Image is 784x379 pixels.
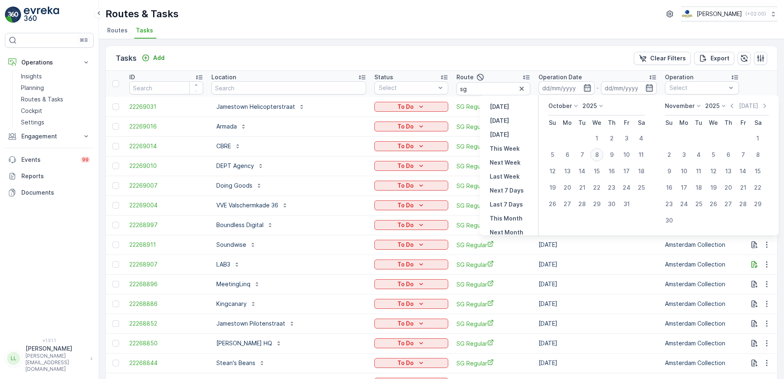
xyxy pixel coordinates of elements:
[456,122,530,131] span: SG Regular
[112,103,119,110] div: Toggle Row Selected
[374,102,448,112] button: To Do
[211,258,245,271] button: LAB3
[750,115,765,130] th: Saturday
[486,200,526,209] button: Last 7 Days
[736,165,750,178] div: 14
[129,300,203,308] a: 22268886
[397,280,414,288] p: To Do
[129,73,135,81] p: ID
[745,11,766,17] p: ( +02:00 )
[112,123,119,130] div: Toggle Row Selected
[486,172,523,181] button: Last Week
[129,241,203,249] span: 22268911
[397,300,414,308] p: To Do
[21,118,44,126] p: Settings
[722,181,735,194] div: 20
[5,54,94,71] button: Operations
[456,201,530,210] a: SG Regular
[216,142,231,150] p: CBRE
[129,162,203,170] a: 22269010
[665,73,693,81] p: Operation
[24,7,59,23] img: logo_light-DOdMpM7g.png
[635,165,648,178] div: 18
[681,7,777,21] button: [PERSON_NAME](+02:00)
[486,130,512,140] button: Tomorrow
[590,198,603,211] div: 29
[546,198,559,211] div: 26
[129,122,203,131] span: 22269016
[534,294,661,314] td: [DATE]
[663,198,676,211] div: 23
[665,339,739,347] p: Amsterdam Collection
[681,9,693,18] img: basis-logo_rgb2x.png
[129,280,203,288] span: 22268896
[490,186,524,195] p: Next 7 Days
[546,181,559,194] div: 19
[21,188,90,197] p: Documents
[692,148,705,161] div: 4
[575,165,589,178] div: 14
[707,181,720,194] div: 19
[129,359,203,367] span: 22268844
[374,220,448,230] button: To Do
[5,184,94,201] a: Documents
[18,82,94,94] a: Planning
[112,340,119,347] div: Toggle Row Selected
[211,179,267,192] button: Doing Goods
[129,221,203,229] span: 22268997
[112,261,119,268] div: Toggle Row Selected
[397,181,414,190] p: To Do
[697,10,742,18] p: [PERSON_NAME]
[374,299,448,309] button: To Do
[211,73,236,81] p: Location
[211,337,287,350] button: [PERSON_NAME] HQ
[665,359,739,367] p: Amsterdam Collection
[619,115,634,130] th: Friday
[112,202,119,209] div: Toggle Row Selected
[590,148,603,161] div: 8
[211,100,310,113] button: Jamestown Helicopterstraat
[605,132,618,145] div: 2
[663,148,676,161] div: 2
[216,280,250,288] p: MeetingLinq
[456,339,530,348] a: SG Regular
[82,156,89,163] p: 99
[605,165,618,178] div: 16
[374,181,448,191] button: To Do
[534,235,661,255] td: [DATE]
[397,142,414,150] p: To Do
[486,214,526,223] button: This Month
[116,53,137,64] p: Tasks
[751,132,764,145] div: 1
[21,84,44,92] p: Planning
[561,181,574,194] div: 20
[677,181,690,194] div: 17
[534,333,661,353] td: [DATE]
[490,131,509,139] p: [DATE]
[397,359,414,367] p: To Do
[663,165,676,178] div: 9
[112,182,119,189] div: Toggle Row Selected
[397,319,414,328] p: To Do
[605,148,618,161] div: 9
[539,81,595,94] input: dd/mm/yyyy
[136,26,153,34] span: Tasks
[590,132,603,145] div: 1
[374,161,448,171] button: To Do
[5,128,94,145] button: Engagement
[129,201,203,209] a: 22269004
[112,360,119,366] div: Toggle Row Selected
[112,222,119,228] div: Toggle Row Selected
[665,319,739,328] p: Amsterdam Collection
[736,181,750,194] div: 21
[665,300,739,308] p: Amsterdam Collection
[129,103,203,111] a: 22269031
[80,37,88,44] p: ⌘B
[561,148,574,161] div: 6
[561,165,574,178] div: 13
[575,148,589,161] div: 7
[456,82,530,95] input: Search
[211,356,270,370] button: Stean's Beans
[620,198,633,211] div: 31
